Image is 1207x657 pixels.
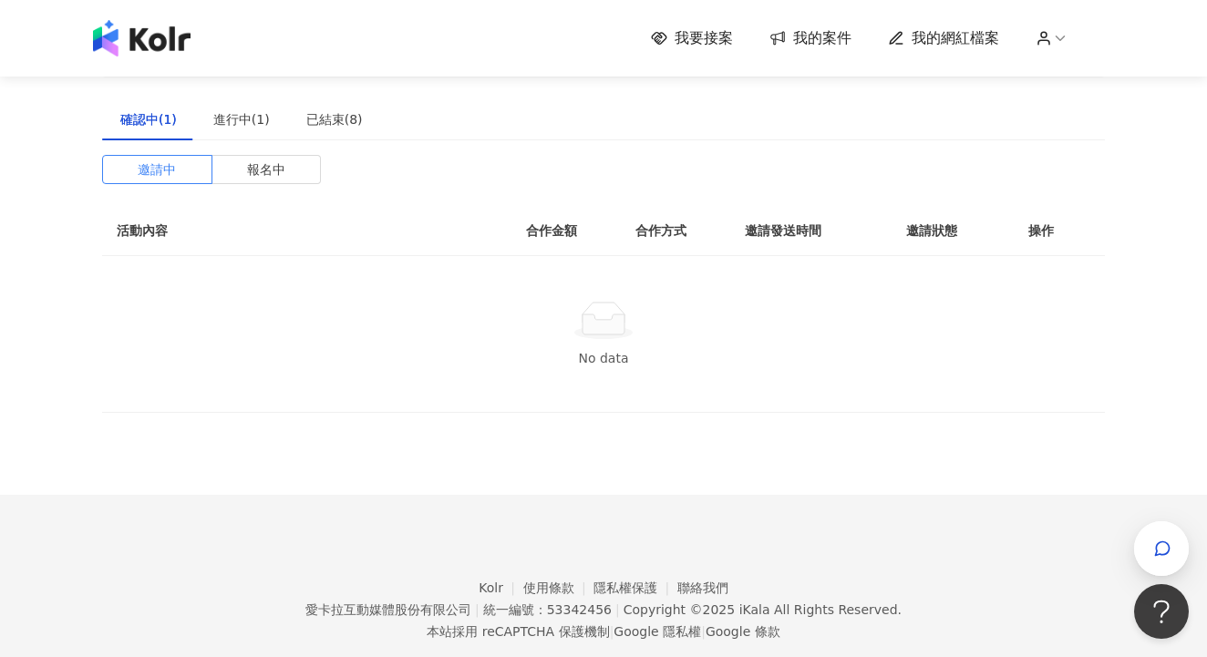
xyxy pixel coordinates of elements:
[247,156,285,183] span: 報名中
[306,109,363,129] div: 已結束(8)
[614,624,701,639] a: Google 隱私權
[701,624,706,639] span: |
[1134,584,1189,639] iframe: Help Scout Beacon - Open
[593,580,677,595] a: 隱私權保護
[610,624,614,639] span: |
[475,602,480,617] span: |
[511,206,621,256] th: 合作金額
[706,624,780,639] a: Google 條款
[615,602,620,617] span: |
[912,28,999,48] span: 我的網紅檔案
[479,580,522,595] a: Kolr
[793,28,851,48] span: 我的案件
[102,206,467,256] th: 活動內容
[675,28,733,48] span: 我要接案
[888,28,999,48] a: 我的網紅檔案
[892,206,1014,256] th: 邀請狀態
[651,28,733,48] a: 我要接案
[1014,206,1105,256] th: 操作
[523,580,594,595] a: 使用條款
[483,602,612,617] div: 統一編號：53342456
[621,206,730,256] th: 合作方式
[739,602,770,617] a: iKala
[677,580,728,595] a: 聯絡我們
[120,109,177,129] div: 確認中(1)
[730,206,892,256] th: 邀請發送時間
[124,348,1083,368] div: No data
[427,621,779,642] span: 本站採用 reCAPTCHA 保護機制
[624,602,902,617] div: Copyright © 2025 All Rights Reserved.
[305,602,471,617] div: 愛卡拉互動媒體股份有限公司
[769,28,851,48] a: 我的案件
[213,109,270,129] div: 進行中(1)
[93,20,191,56] img: logo
[138,156,176,183] span: 邀請中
